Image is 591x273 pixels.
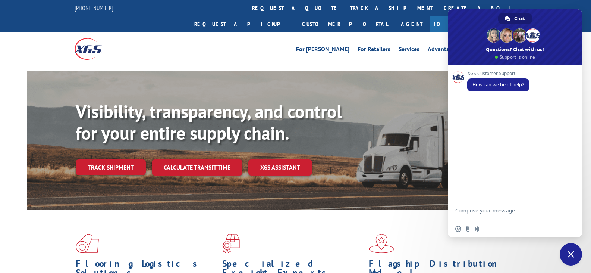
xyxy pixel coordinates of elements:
span: Chat [514,13,525,24]
a: Agent [393,16,430,32]
a: Customer Portal [296,16,393,32]
div: Chat [498,13,532,24]
span: How can we be of help? [472,81,524,88]
textarea: Compose your message... [455,207,558,221]
a: Advantages [428,46,458,55]
a: Track shipment [76,159,146,175]
img: xgs-icon-focused-on-flooring-red [222,234,240,253]
b: Visibility, transparency, and control for your entire supply chain. [76,100,342,145]
a: Calculate transit time [152,159,242,176]
a: Join Our Team [430,16,517,32]
a: [PHONE_NUMBER] [75,4,113,12]
a: For [PERSON_NAME] [296,46,349,55]
img: xgs-icon-total-supply-chain-intelligence-red [76,234,99,253]
a: Services [399,46,419,55]
a: For Retailers [358,46,390,55]
img: xgs-icon-flagship-distribution-model-red [369,234,394,253]
span: XGS Customer Support [467,71,529,76]
a: Request a pickup [189,16,296,32]
a: XGS ASSISTANT [248,159,312,176]
span: Audio message [475,226,481,232]
span: Insert an emoji [455,226,461,232]
span: Send a file [465,226,471,232]
div: Close chat [560,243,582,266]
